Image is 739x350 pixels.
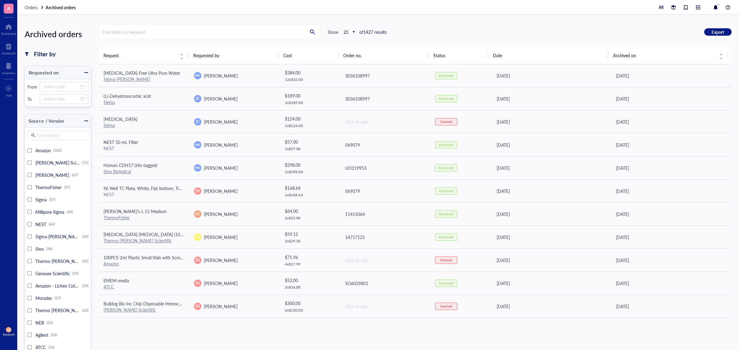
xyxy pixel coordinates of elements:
[285,216,335,221] div: 2 x $ 32.00
[204,142,238,148] span: [PERSON_NAME]
[48,345,55,350] div: (16)
[103,122,115,128] a: Sigma
[195,73,200,78] span: MK
[103,277,129,284] span: EMEM media
[103,76,150,82] a: Sigma-[PERSON_NAME]
[340,225,430,249] td: 14717125
[103,185,189,191] span: 96 Well TC Plate, White, Flat bottom, Treated
[285,277,335,284] div: $ 52.00
[428,47,488,64] th: Status
[345,280,425,287] div: SO6029801
[439,96,454,101] div: Received
[196,280,200,286] span: SS
[72,271,79,276] div: (29)
[439,165,454,170] div: Received
[345,211,425,217] div: 11415064
[196,119,200,125] span: JC
[285,300,335,307] div: $ 300.00
[7,5,10,12] span: A
[340,64,430,87] td: 3036108997
[195,142,200,147] span: MK
[344,29,349,35] b: 25
[439,73,454,78] div: Received
[340,318,430,341] td: 14696651
[196,188,200,194] span: SS
[204,165,238,171] span: [PERSON_NAME]
[439,212,454,217] div: Received
[204,280,238,286] span: [PERSON_NAME]
[43,83,79,90] input: Select date
[196,304,200,309] span: SS
[7,328,11,332] span: AE
[55,296,61,300] div: (27)
[103,208,167,214] span: [PERSON_NAME]'s L-15 Medium
[204,211,238,217] span: [PERSON_NAME]
[195,234,200,240] span: AR
[204,73,238,79] span: [PERSON_NAME]
[103,139,138,145] span: NEST 50 mL Filter
[497,165,606,171] div: [DATE]
[285,308,335,313] div: 2 x $ 150.00
[35,246,44,252] span: Sino
[359,29,387,35] div: of 1427 results
[616,95,727,102] div: [DATE]
[497,234,606,241] div: [DATE]
[616,234,727,241] div: [DATE]
[204,188,238,194] span: [PERSON_NAME]
[345,257,425,264] div: Click to add
[328,29,338,35] div: Show
[285,262,335,267] div: 4 x $ 17.99
[67,209,73,214] div: (48)
[285,146,335,151] div: 1 x $ 57.00
[103,284,114,290] a: ATCC
[1,22,16,35] a: Dashboard
[49,197,55,202] div: (57)
[103,300,214,307] span: Bulldog Bio Inc Chip Disposable Hemocytometer 50 slides
[103,99,115,105] a: Sigma
[345,95,425,102] div: 3036108997
[72,173,78,177] div: (67)
[340,110,430,133] td: Click to add
[616,303,727,310] div: [DATE]
[497,95,606,102] div: [DATE]
[49,222,55,227] div: (44)
[196,257,200,263] span: SS
[285,115,335,122] div: $ 124.00
[440,119,452,124] div: Denied
[103,237,172,244] a: Thermo [PERSON_NAME] Scientific
[712,29,724,35] span: Export
[35,332,48,338] span: Agilent
[35,307,104,313] span: Thermo [PERSON_NAME] Scientific
[25,5,44,10] a: Orders
[340,133,430,156] td: 069079
[3,332,15,336] div: Account
[2,61,15,75] a: Inventory
[35,184,62,190] span: ThermoFisher
[340,156,430,179] td: UO119953
[616,211,727,217] div: [DATE]
[616,118,727,125] div: [DATE]
[285,185,335,191] div: $ 168.64
[53,148,62,153] div: (183)
[195,211,200,217] span: AE
[613,52,716,59] span: Archived on
[46,246,52,251] div: (38)
[99,47,188,64] th: Request
[340,202,430,225] td: 11415064
[345,72,425,79] div: 3036108997
[103,261,119,267] a: Amazon
[704,28,732,36] button: Export
[35,233,82,240] span: Sigma-[PERSON_NAME]
[345,118,425,125] div: Click to add
[103,192,184,197] div: NEST
[35,283,83,289] span: Amazon - Lichen Cottage
[103,70,180,76] span: [MEDICAL_DATA]-Free Ultra Pure Water
[103,307,156,313] a: [PERSON_NAME] Scientific
[34,50,56,58] div: Filter by
[340,179,430,202] td: 069079
[1,32,16,35] div: Dashboard
[497,72,606,79] div: [DATE]
[204,257,238,263] span: [PERSON_NAME]
[285,100,335,105] div: 1 x $ 189.00
[338,47,428,64] th: Order no.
